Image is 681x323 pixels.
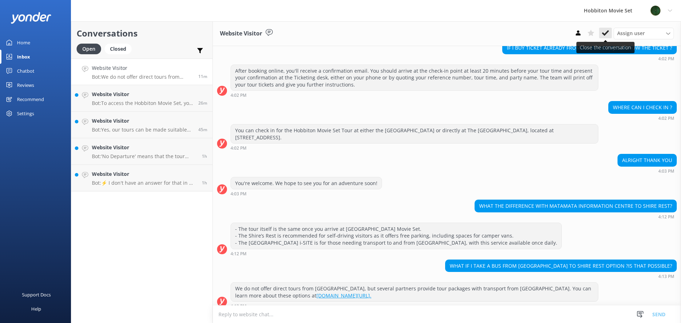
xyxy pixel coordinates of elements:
[71,112,212,138] a: Website VisitorBot:Yes, our tours can be made suitable for wheelchair users. If our Mobility Rest...
[92,64,193,72] h4: Website Visitor
[92,117,193,125] h4: Website Visitor
[198,100,207,106] span: Sep 15 2025 03:58pm (UTC +12:00) Pacific/Auckland
[198,127,207,133] span: Sep 15 2025 03:39pm (UTC +12:00) Pacific/Auckland
[658,116,674,121] strong: 4:02 PM
[11,12,51,24] img: yonder-white-logo.png
[608,116,677,121] div: Sep 15 2025 04:02pm (UTC +12:00) Pacific/Auckland
[105,45,135,52] a: Closed
[231,251,562,256] div: Sep 15 2025 04:12pm (UTC +12:00) Pacific/Auckland
[503,42,676,54] div: IF I BUY TICKET ALREADY FROM THIS SITE ILL JUST SHOW THE TICKET ?
[92,180,196,186] p: Bot: ⚡ I don't have an answer for that in my knowledge base. Please try and rephrase your questio...
[658,169,674,173] strong: 4:03 PM
[92,170,196,178] h4: Website Visitor
[231,192,247,196] strong: 4:03 PM
[475,214,677,219] div: Sep 15 2025 04:12pm (UTC +12:00) Pacific/Auckland
[658,57,674,61] strong: 4:02 PM
[92,153,196,160] p: Bot: 'No Departure' means that the tour experience you are searching for is not available or not ...
[658,274,674,279] strong: 4:13 PM
[92,100,193,106] p: Bot: To access the Hobbiton Movie Set, you must join a fully guided walking tour. It is not possi...
[231,124,598,143] div: You can check in for the Hobbiton Movie Set Tour at either the [GEOGRAPHIC_DATA] or directly at T...
[31,302,41,316] div: Help
[17,35,30,50] div: Home
[92,127,193,133] p: Bot: Yes, our tours can be made suitable for wheelchair users. If our Mobility Restriction Golf C...
[231,283,598,301] div: We do not offer direct tours from [GEOGRAPHIC_DATA], but several partners provide tour packages w...
[71,59,212,85] a: Website VisitorBot:We do not offer direct tours from [GEOGRAPHIC_DATA], but several partners prov...
[202,153,207,159] span: Sep 15 2025 03:22pm (UTC +12:00) Pacific/Auckland
[17,64,34,78] div: Chatbot
[198,73,207,79] span: Sep 15 2025 04:13pm (UTC +12:00) Pacific/Auckland
[231,252,247,256] strong: 4:12 PM
[231,303,598,308] div: Sep 15 2025 04:13pm (UTC +12:00) Pacific/Auckland
[658,215,674,219] strong: 4:12 PM
[618,168,677,173] div: Sep 15 2025 04:03pm (UTC +12:00) Pacific/Auckland
[77,27,207,40] h2: Conversations
[316,292,371,299] a: [DOMAIN_NAME][URL].
[22,288,51,302] div: Support Docs
[71,165,212,191] a: Website VisitorBot:⚡ I don't have an answer for that in my knowledge base. Please try and rephras...
[445,260,676,272] div: WHAT IF I TAKE A BUS FROM [GEOGRAPHIC_DATA] TO SHIRE REST OPTION ?IS THAT POSSIBLE?
[231,145,598,150] div: Sep 15 2025 04:02pm (UTC +12:00) Pacific/Auckland
[617,29,645,37] span: Assign user
[231,65,598,91] div: After booking online, you'll receive a confirmation email. You should arrive at the check-in poin...
[231,191,382,196] div: Sep 15 2025 04:03pm (UTC +12:00) Pacific/Auckland
[71,138,212,165] a: Website VisitorBot:'No Departure' means that the tour experience you are searching for is not ava...
[231,304,247,308] strong: 4:13 PM
[92,144,196,151] h4: Website Visitor
[17,78,34,92] div: Reviews
[77,45,105,52] a: Open
[17,50,30,64] div: Inbox
[231,93,247,98] strong: 4:02 PM
[92,74,193,80] p: Bot: We do not offer direct tours from [GEOGRAPHIC_DATA], but several partners provide tour packa...
[17,106,34,121] div: Settings
[445,274,677,279] div: Sep 15 2025 04:13pm (UTC +12:00) Pacific/Auckland
[105,44,132,54] div: Closed
[650,5,661,16] img: 34-1625720359.png
[231,177,382,189] div: You're welcome. We hope to see you for an adventure soon!
[231,146,247,150] strong: 4:02 PM
[231,223,561,249] div: - The tour itself is the same once you arrive at [GEOGRAPHIC_DATA] Movie Set. - The Shire’s Rest ...
[609,101,676,113] div: WHERE CAN I CHECK IN ?
[618,154,676,166] div: ALRIGHT THANK YOU
[475,200,676,212] div: WHAT THE DIFFERENCE WITH MATAMATA INFORMATION CENTRE TO SHIRE REST?
[231,93,598,98] div: Sep 15 2025 04:02pm (UTC +12:00) Pacific/Auckland
[220,29,262,38] h3: Website Visitor
[92,90,193,98] h4: Website Visitor
[202,180,207,186] span: Sep 15 2025 02:40pm (UTC +12:00) Pacific/Auckland
[502,56,677,61] div: Sep 15 2025 04:02pm (UTC +12:00) Pacific/Auckland
[17,92,44,106] div: Recommend
[77,44,101,54] div: Open
[71,85,212,112] a: Website VisitorBot:To access the Hobbiton Movie Set, you must join a fully guided walking tour. I...
[614,28,674,39] div: Assign User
